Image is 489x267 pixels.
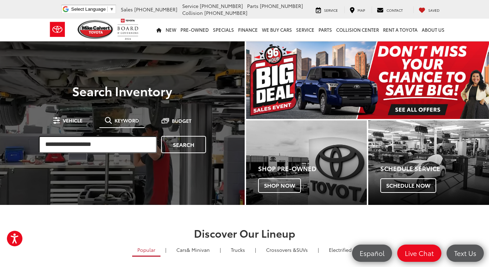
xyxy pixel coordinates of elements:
[45,18,70,41] img: Toyota
[200,2,243,9] span: [PHONE_NUMBER]
[387,8,403,13] span: Contact
[236,19,260,41] a: Finance
[380,165,489,172] h4: Schedule Service
[171,244,215,256] a: Cars
[344,6,370,13] a: Map
[316,19,334,41] a: Parts
[211,19,236,41] a: Specials
[334,19,381,41] a: Collision Center
[154,19,164,41] a: Home
[258,165,367,172] h4: Shop Pre-Owned
[381,19,420,41] a: Rent a Toyota
[107,7,108,12] span: ​
[258,178,301,193] span: Shop Now
[368,120,489,205] a: Schedule Service Schedule Now
[316,246,321,253] li: |
[182,9,203,16] span: Collision
[253,246,258,253] li: |
[63,118,82,123] span: Vehicle
[182,2,198,9] span: Service
[260,19,294,41] a: WE BUY CARS
[324,244,357,256] a: Electrified
[109,7,114,12] span: ▼
[178,19,211,41] a: Pre-Owned
[132,244,160,257] a: Popular
[164,246,168,253] li: |
[358,8,365,13] span: Map
[311,6,343,13] a: Service
[226,244,250,256] a: Trucks
[266,246,296,253] span: Crossovers &
[247,2,258,9] span: Parts
[401,249,437,257] span: Live Chat
[48,227,441,239] h2: Discover Our Lineup
[451,249,480,257] span: Text Us
[380,178,436,193] span: Schedule Now
[324,8,338,13] span: Service
[134,6,177,13] span: [PHONE_NUMBER]
[121,6,133,13] span: Sales
[397,245,441,262] a: Live Chat
[428,8,440,13] span: Saved
[294,19,316,41] a: Service
[413,6,445,13] a: My Saved Vehicles
[71,7,106,12] span: Select Language
[368,120,489,205] div: Toyota
[372,6,408,13] a: Contact
[420,19,447,41] a: About Us
[352,245,392,262] a: Español
[172,118,192,123] span: Budget
[161,136,206,153] a: Search
[261,244,313,256] a: SUVs
[218,246,223,253] li: |
[164,19,178,41] a: New
[115,118,139,123] span: Keyword
[260,2,303,9] span: [PHONE_NUMBER]
[29,84,216,98] h3: Search Inventory
[204,9,247,16] span: [PHONE_NUMBER]
[187,246,210,253] span: & Minivan
[356,249,388,257] span: Español
[246,120,367,205] a: Shop Pre-Owned Shop Now
[71,7,114,12] a: Select Language​
[246,120,367,205] div: Toyota
[78,20,114,39] img: Mike Calvert Toyota
[447,245,484,262] a: Text Us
